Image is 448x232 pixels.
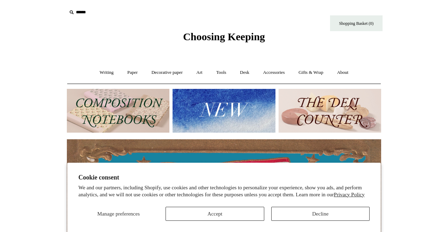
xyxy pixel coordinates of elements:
p: We and our partners, including Shopify, use cookies and other technologies to personalize your ex... [78,184,370,198]
a: Privacy Policy [334,192,365,197]
a: Accessories [257,63,291,82]
a: Writing [93,63,120,82]
a: Shopping Basket (0) [330,15,383,31]
button: Decline [271,207,370,221]
button: Accept [166,207,264,221]
a: Tools [210,63,233,82]
a: Desk [234,63,256,82]
h2: Cookie consent [78,174,370,181]
img: 202302 Composition ledgers.jpg__PID:69722ee6-fa44-49dd-a067-31375e5d54ec [67,89,169,133]
a: Decorative paper [145,63,189,82]
a: Art [190,63,209,82]
a: About [331,63,355,82]
a: Gifts & Wrap [292,63,330,82]
img: The Deli Counter [279,89,381,133]
img: New.jpg__PID:f73bdf93-380a-4a35-bcfe-7823039498e1 [173,89,275,133]
a: Choosing Keeping [183,36,265,41]
button: Manage preferences [78,207,159,221]
span: Manage preferences [97,211,140,217]
span: Choosing Keeping [183,31,265,42]
a: Paper [121,63,144,82]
